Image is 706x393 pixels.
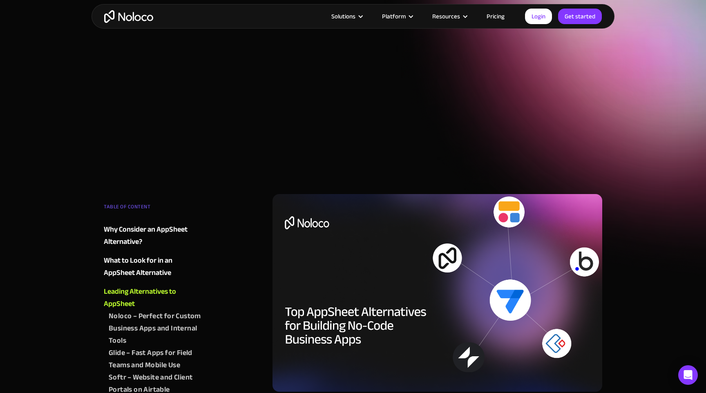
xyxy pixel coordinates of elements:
div: Resources [422,11,476,22]
a: What to Look for in an AppSheet Alternative [104,255,203,279]
div: Solutions [331,11,355,22]
a: Pricing [476,11,515,22]
a: Glide – Fast Apps for Field Teams and Mobile Use [109,347,203,371]
a: Get started [558,9,602,24]
div: Platform [372,11,422,22]
a: Noloco – Perfect for Custom Business Apps and Internal Tools [109,310,203,347]
div: Open Intercom Messenger [678,365,698,385]
a: Leading Alternatives to AppSheet [104,286,203,310]
a: Why Consider an AppSheet Alternative? [104,223,203,248]
div: Platform [382,11,406,22]
div: TABLE OF CONTENT [104,201,203,217]
div: Solutions [321,11,372,22]
div: Resources [432,11,460,22]
a: Login [525,9,552,24]
a: home [104,10,153,23]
